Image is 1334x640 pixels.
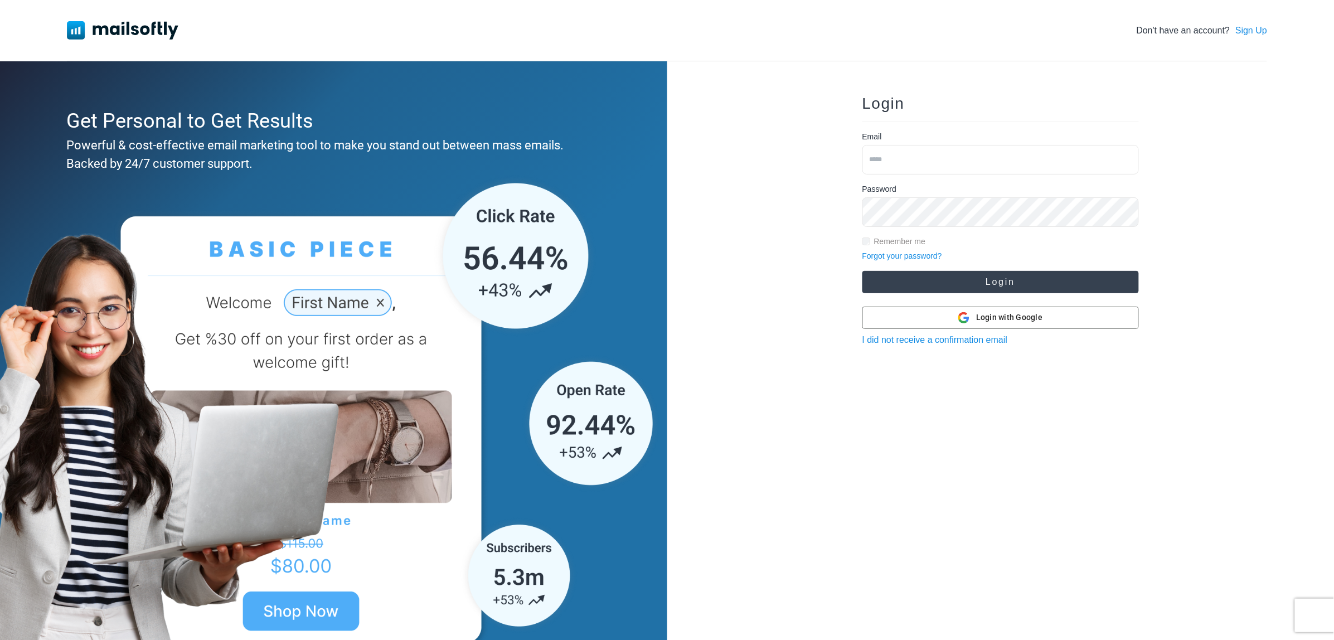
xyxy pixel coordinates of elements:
div: Get Personal to Get Results [66,106,595,136]
button: Login [862,271,1139,293]
a: Sign Up [1235,24,1267,37]
label: Remember me [874,236,926,248]
a: I did not receive a confirmation email [862,335,1008,345]
label: Password [862,183,896,195]
span: Login [862,95,905,112]
a: Forgot your password? [862,251,942,260]
div: Don't have an account? [1137,24,1268,37]
div: Powerful & cost-effective email marketing tool to make you stand out between mass emails. Backed ... [66,136,595,173]
button: Login with Google [862,307,1139,329]
img: Mailsoftly [67,21,178,39]
label: Email [862,131,882,143]
span: Login with Google [976,312,1042,323]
